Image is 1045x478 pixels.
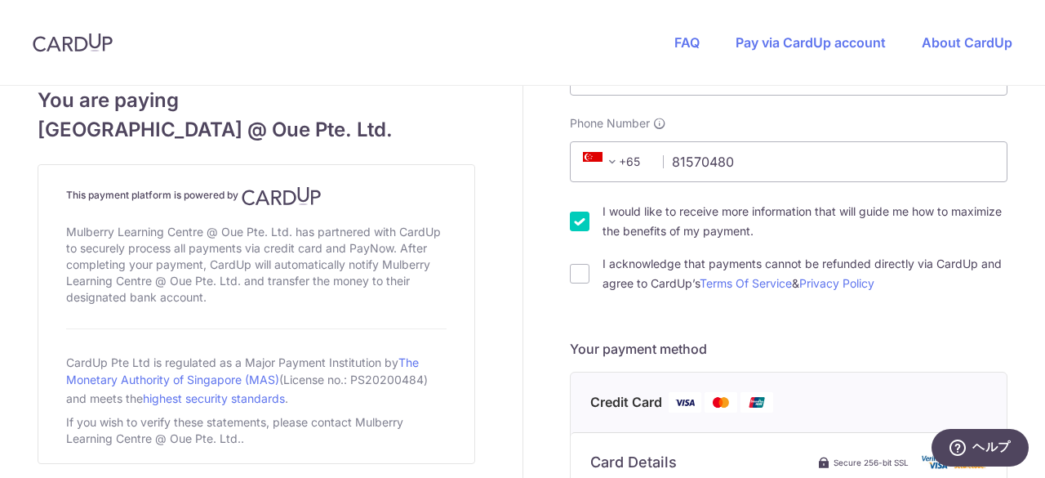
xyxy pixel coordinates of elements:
span: +65 [578,152,651,172]
span: You are paying [38,86,475,115]
h4: This payment platform is powered by [66,186,447,206]
span: Secure 256-bit SSL [834,456,909,469]
h6: Card Details [590,453,677,472]
img: CardUp [242,186,322,206]
img: Union Pay [740,392,773,413]
label: I would like to receive more information that will guide me how to maximize the benefits of my pa... [603,202,1007,241]
a: Terms Of Service [700,276,792,290]
a: About CardUp [922,34,1012,51]
span: [GEOGRAPHIC_DATA] @ Oue Pte. Ltd. [38,115,475,145]
h5: Your payment method [570,339,1007,359]
span: +65 [583,152,622,172]
div: Mulberry Learning Centre @ Oue Pte. Ltd. has partnered with CardUp to securely process all paymen... [66,221,447,309]
span: Credit Card [590,392,662,413]
div: If you wish to verify these statements, please contact Mulberry Learning Centre @ Oue Pte. Ltd.. [66,411,447,450]
img: CardUp [33,33,113,52]
img: Visa [669,392,701,413]
div: CardUp Pte Ltd is regulated as a Major Payment Institution by (License no.: PS20200484) and meets... [66,349,447,411]
a: Privacy Policy [799,276,874,290]
a: FAQ [674,34,700,51]
img: card secure [922,455,987,469]
a: highest security standards [143,391,285,405]
iframe: ウィジェットを開いて詳しい情報を確認できます [932,429,1029,470]
span: Phone Number [570,115,650,132]
img: Mastercard [705,392,737,413]
a: Pay via CardUp account [736,34,886,51]
label: I acknowledge that payments cannot be refunded directly via CardUp and agree to CardUp’s & [603,254,1007,293]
